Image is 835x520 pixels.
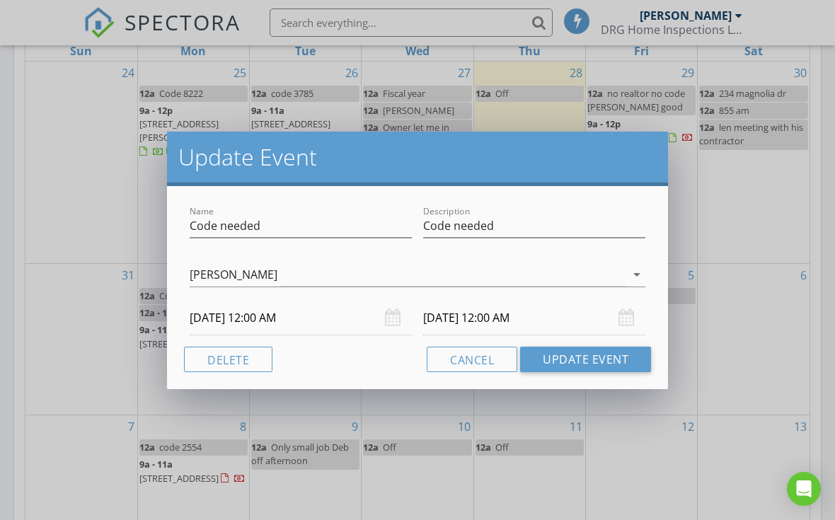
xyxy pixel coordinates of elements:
[628,266,645,283] i: arrow_drop_down
[423,301,645,335] input: Select date
[427,347,517,372] button: Cancel
[190,268,277,281] div: [PERSON_NAME]
[787,472,821,506] div: Open Intercom Messenger
[184,347,272,372] button: Delete
[178,143,657,171] h2: Update Event
[190,301,412,335] input: Select date
[520,347,651,372] button: Update Event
